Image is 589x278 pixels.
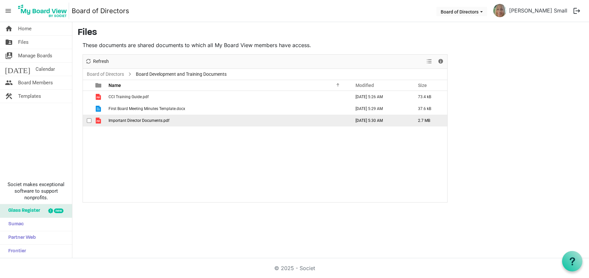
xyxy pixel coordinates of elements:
[349,91,411,103] td: August 08, 2025 5:26 AM column header Modified
[16,3,69,19] img: My Board View Logo
[78,27,584,39] h3: Files
[356,83,374,88] span: Modified
[411,103,447,115] td: 37.6 kB is template cell column header Size
[83,41,448,49] p: These documents are shared documents to which all My Board View members have access.
[5,231,36,244] span: Partner Web
[109,106,185,111] span: First Board Meeting Minutes Template.docx
[91,115,107,126] td: is template cell column header type
[425,57,433,66] button: View dropdownbutton
[18,49,52,62] span: Manage Boards
[349,115,411,126] td: August 08, 2025 5:30 AM column header Modified
[436,7,487,16] button: Board of Directors dropdownbutton
[2,5,14,17] span: menu
[135,70,228,78] span: Board Development and Training Documents
[83,103,91,115] td: checkbox
[349,103,411,115] td: August 08, 2025 5:29 AM column header Modified
[18,76,53,89] span: Board Members
[16,3,72,19] a: My Board View Logo
[570,4,584,18] button: logout
[92,57,110,66] span: Refresh
[5,218,24,231] span: Sumac
[91,91,107,103] td: is template cell column header type
[424,55,435,69] div: View
[18,36,29,49] span: Files
[83,91,91,103] td: checkbox
[107,103,349,115] td: First Board Meeting Minutes Template.docx is template cell column header Name
[54,208,63,213] div: new
[274,265,315,271] a: © 2025 - Societ
[506,4,570,17] a: [PERSON_NAME] Small
[5,63,30,76] span: [DATE]
[435,55,446,69] div: Details
[84,57,110,66] button: Refresh
[411,91,447,103] td: 73.4 kB is template cell column header Size
[107,115,349,126] td: Important Director Documents.pdf is template cell column header Name
[5,90,13,103] span: construction
[109,95,149,99] span: CCI Training Guide.pdf
[91,103,107,115] td: is template cell column header type
[5,204,40,217] span: Glass Register
[83,55,111,69] div: Refresh
[3,181,69,201] span: Societ makes exceptional software to support nonprofits.
[36,63,55,76] span: Calendar
[5,76,13,89] span: people
[418,83,427,88] span: Size
[5,36,13,49] span: folder_shared
[86,70,125,78] a: Board of Directors
[83,115,91,126] td: checkbox
[107,91,349,103] td: CCI Training Guide.pdf is template cell column header Name
[5,22,13,35] span: home
[493,4,506,17] img: imMjNJOqU8BXnO3Mo6MguZt_O7nQvWYIQ1eWC-1uuWXV9HdF0Rw3tXURKgNLYZJwx-Bo73Zsuyx9_wrtOwLJow_thumb.png
[436,57,445,66] button: Details
[5,49,13,62] span: switch_account
[72,4,129,17] a: Board of Directors
[109,118,169,123] span: Important Director Documents.pdf
[5,245,26,258] span: Frontier
[18,22,32,35] span: Home
[18,90,41,103] span: Templates
[411,115,447,126] td: 2.7 MB is template cell column header Size
[109,83,121,88] span: Name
